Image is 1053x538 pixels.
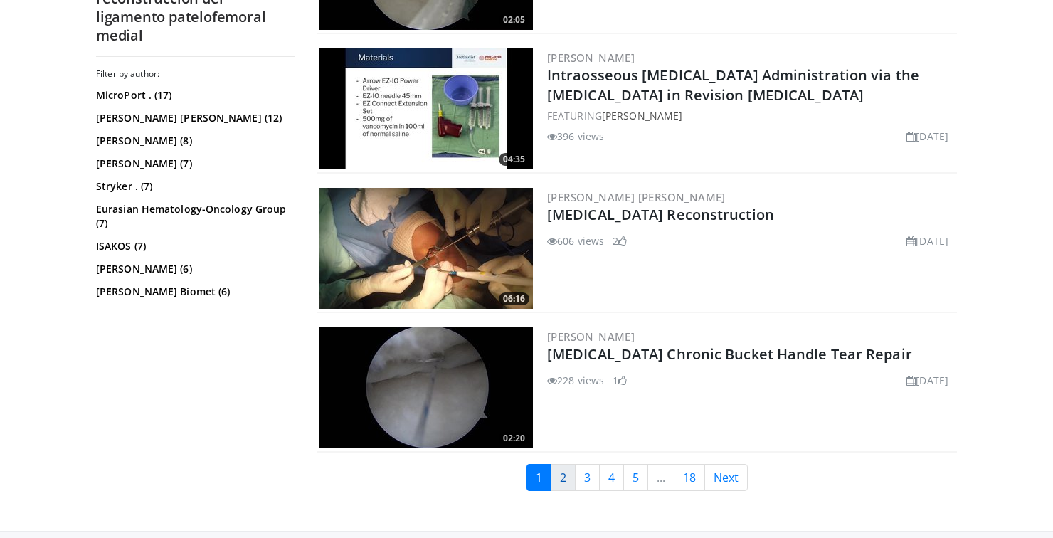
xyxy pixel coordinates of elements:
a: [MEDICAL_DATA] Chronic Bucket Handle Tear Repair [547,344,912,364]
a: 4 [599,464,624,491]
a: 04:35 [319,48,533,169]
img: Vx8lr-LI9TPdNKgn4xMDoxOjBzMTt2bJ.300x170_q85_crop-smart_upscale.jpg [319,188,533,309]
li: [DATE] [906,129,948,144]
span: 02:05 [499,14,529,26]
li: 606 views [547,233,604,248]
li: 1 [613,373,627,388]
a: [MEDICAL_DATA] Reconstruction [547,205,774,224]
a: 1 [526,464,551,491]
a: [PERSON_NAME] [PERSON_NAME] [547,190,726,204]
a: [PERSON_NAME] [547,329,635,344]
a: MicroPort . (17) [96,88,292,102]
li: [DATE] [906,373,948,388]
a: Eurasian Hematology-Oncology Group (7) [96,202,292,231]
div: FEATURING [547,108,954,123]
li: [DATE] [906,233,948,248]
a: [PERSON_NAME] (7) [96,157,292,171]
h3: Filter by author: [96,68,295,80]
a: 5 [623,464,648,491]
li: 2 [613,233,627,248]
a: [PERSON_NAME] (8) [96,134,292,148]
a: 06:16 [319,188,533,309]
span: 06:16 [499,292,529,305]
a: 18 [674,464,705,491]
nav: Search results pages [317,464,957,491]
a: Next [704,464,748,491]
a: [PERSON_NAME] [PERSON_NAME] (12) [96,111,292,125]
li: 228 views [547,373,604,388]
a: [PERSON_NAME] [547,51,635,65]
a: Intraosseous [MEDICAL_DATA] Administration via the [MEDICAL_DATA] in Revision [MEDICAL_DATA] [547,65,919,105]
img: f3ad5b38-f76a-4da1-ba56-dc042c9e0424.300x170_q85_crop-smart_upscale.jpg [319,48,533,169]
a: ISAKOS (7) [96,239,292,253]
img: f1893f76-6544-497c-a55f-04b79bcb6cad.300x170_q85_crop-smart_upscale.jpg [319,327,533,448]
a: [PERSON_NAME] Biomet (6) [96,285,292,299]
span: 02:20 [499,432,529,445]
a: [PERSON_NAME] [602,109,682,122]
span: 04:35 [499,153,529,166]
a: Stryker . (7) [96,179,292,194]
a: 02:20 [319,327,533,448]
li: 396 views [547,129,604,144]
a: [PERSON_NAME] (6) [96,262,292,276]
a: 2 [551,464,576,491]
a: 3 [575,464,600,491]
